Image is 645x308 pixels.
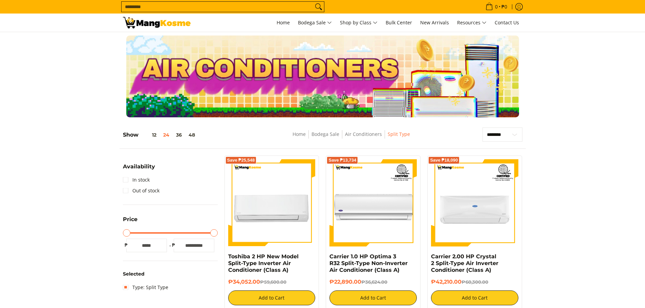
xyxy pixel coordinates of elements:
span: Shop by Class [340,19,378,27]
span: Bodega Sale [298,19,332,27]
span: New Arrivals [420,19,449,26]
img: Toshiba 2 HP New Model Split-Type Inverter Air Conditioner (Class A) [228,159,316,246]
a: Bodega Sale [295,14,335,32]
span: Resources [457,19,487,27]
button: 48 [185,132,198,138]
img: Carrier 1.0 HP Optima 3 R32 Split-Type Non-Inverter Air Conditioner (Class A) [329,159,417,246]
span: Bulk Center [386,19,412,26]
a: Carrier 1.0 HP Optima 3 R32 Split-Type Non-Inverter Air Conditioner (Class A) [329,253,408,273]
h6: Selected [123,271,218,277]
nav: Breadcrumbs [245,130,457,145]
summary: Open [123,164,155,174]
a: Air Conditioners [345,131,382,137]
span: 0 [494,4,499,9]
span: Price [123,217,137,222]
span: Save ₱13,734 [328,158,356,162]
h5: Show [123,132,198,138]
h6: ₱22,890.00 [329,279,417,285]
a: In stock [123,174,150,185]
del: ₱60,300.00 [461,279,488,285]
nav: Main Menu [197,14,522,32]
a: Bodega Sale [311,131,339,137]
span: Availability [123,164,155,169]
a: Bulk Center [382,14,415,32]
del: ₱36,624.00 [361,279,387,285]
span: Home [277,19,290,26]
a: Home [273,14,293,32]
a: Toshiba 2 HP New Model Split-Type Inverter Air Conditioner (Class A) [228,253,299,273]
h6: ₱34,052.00 [228,279,316,285]
button: 36 [173,132,185,138]
del: ₱59,600.00 [260,279,286,285]
a: Carrier 2.00 HP Crystal 2 Split-Type Air Inverter Conditioner (Class A) [431,253,498,273]
img: Carrier 2.00 HP Crystal 2 Split-Type Air Inverter Conditioner (Class A) [431,159,518,246]
button: 24 [160,132,173,138]
button: Add to Cart [431,290,518,305]
summary: Open [123,217,137,227]
a: Out of stock [123,185,159,196]
span: ₱0 [500,4,508,9]
a: New Arrivals [417,14,452,32]
span: ₱ [123,242,130,248]
a: Type: Split Type [123,282,168,293]
button: Search [313,2,324,12]
a: Contact Us [491,14,522,32]
span: Save ₱25,548 [227,158,255,162]
span: ₱ [170,242,177,248]
span: Split Type [388,130,410,139]
button: 12 [138,132,160,138]
h6: ₱42,210.00 [431,279,518,285]
a: Home [293,131,306,137]
img: Bodega Sale Aircon l Mang Kosme: Home Appliances Warehouse Sale Split Type [123,17,191,28]
a: Shop by Class [337,14,381,32]
button: Add to Cart [329,290,417,305]
span: • [483,3,509,10]
button: Add to Cart [228,290,316,305]
a: Resources [454,14,490,32]
span: Contact Us [495,19,519,26]
span: Save ₱18,090 [430,158,458,162]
